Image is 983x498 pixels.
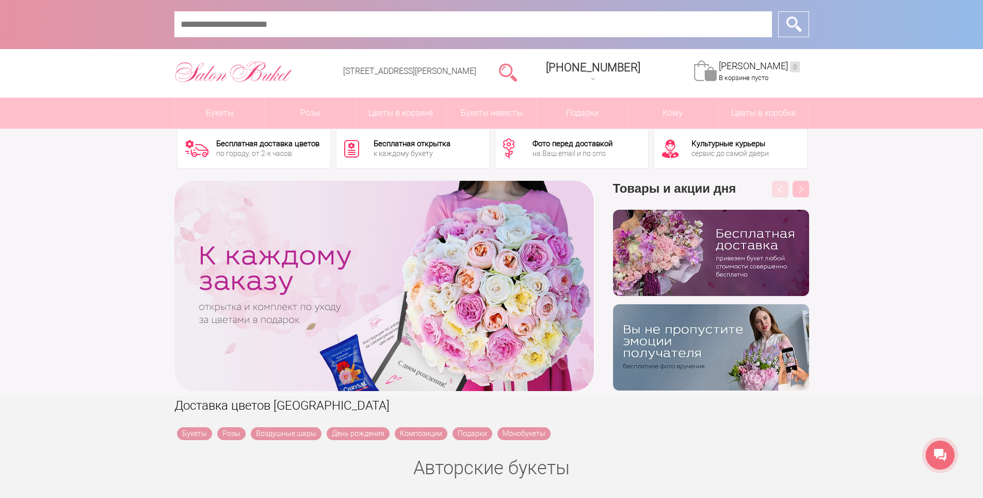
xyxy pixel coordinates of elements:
[691,150,769,157] div: сервис до самой двери
[546,61,640,74] span: [PHONE_NUMBER]
[327,427,390,440] a: День рождения
[540,57,647,87] a: [PHONE_NUMBER]
[790,61,800,72] ins: 0
[497,427,551,440] a: Монобукеты
[343,66,476,76] a: [STREET_ADDRESS][PERSON_NAME]
[627,98,718,129] span: Кому
[793,181,809,197] button: Next
[216,150,319,157] div: по городу, от 2-х часов
[718,98,809,129] a: Цветы в коробке
[533,140,613,148] div: Фото перед доставкой
[719,60,800,72] a: [PERSON_NAME]
[446,98,537,129] a: Букеты невесты
[175,98,265,129] a: Букеты
[374,150,450,157] div: к каждому букету
[395,427,447,440] a: Композиции
[613,210,809,296] img: hpaj04joss48rwypv6hbykmvk1dj7zyr.png.webp
[265,98,356,129] a: Розы
[374,140,450,148] div: Бесплатная открытка
[251,427,321,440] a: Воздушные шары
[356,98,446,129] a: Цветы в корзине
[533,150,613,157] div: на Ваш email и по sms
[174,58,293,85] img: Цветы Нижний Новгород
[413,457,570,479] a: Авторские букеты
[174,396,809,415] h1: Доставка цветов [GEOGRAPHIC_DATA]
[719,74,768,82] span: В корзине пусто
[613,181,809,210] h3: Товары и акции дня
[453,427,492,440] a: Подарки
[217,427,246,440] a: Розы
[691,140,769,148] div: Культурные курьеры
[177,427,212,440] a: Букеты
[537,98,627,129] a: Подарки
[216,140,319,148] div: Бесплатная доставка цветов
[613,304,809,391] img: v9wy31nijnvkfycrkduev4dhgt9psb7e.png.webp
